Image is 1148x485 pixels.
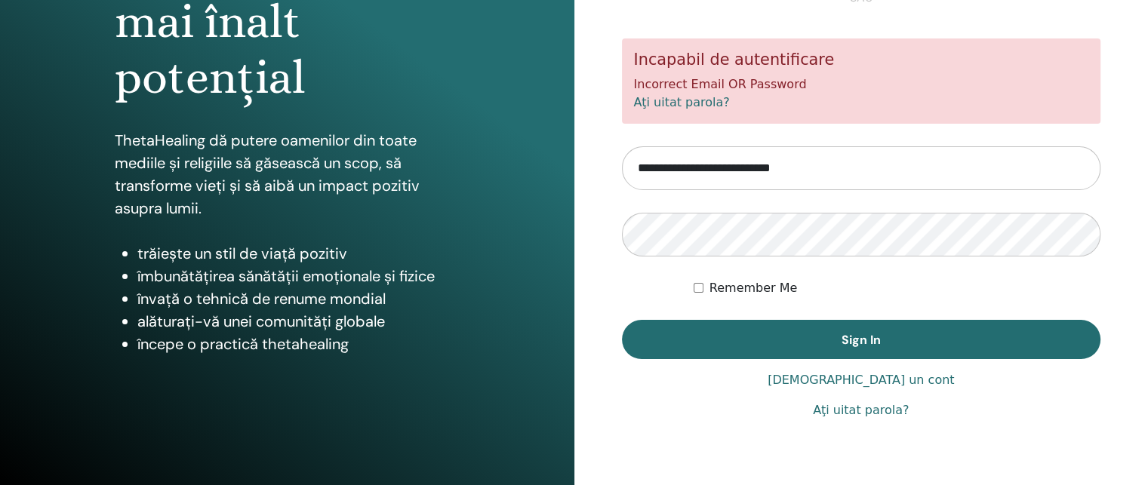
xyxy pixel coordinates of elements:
[709,279,798,297] label: Remember Me
[622,320,1101,359] button: Sign In
[137,242,460,265] li: trăiește un stil de viață pozitiv
[137,333,460,355] li: începe o practică thetahealing
[694,279,1100,297] div: Keep me authenticated indefinitely or until I manually logout
[137,310,460,333] li: alăturați-vă unei comunități globale
[634,95,730,109] a: Aţi uitat parola?
[137,287,460,310] li: învață o tehnică de renume mondial
[842,332,881,348] span: Sign In
[115,129,460,219] p: ThetaHealing dă putere oamenilor din toate mediile și religiile să găsească un scop, să transform...
[634,51,1089,69] h5: Incapabil de autentificare
[768,371,954,389] a: [DEMOGRAPHIC_DATA] un cont
[813,401,909,419] a: Aţi uitat parola?
[622,38,1101,124] div: Incorrect Email OR Password
[137,265,460,287] li: îmbunătățirea sănătății emoționale și fizice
